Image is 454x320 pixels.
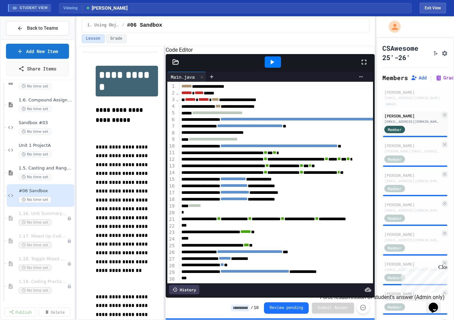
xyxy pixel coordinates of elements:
[3,3,46,42] div: Chat with us now!Close
[167,170,176,176] div: 14
[176,90,179,95] span: Fold line
[384,142,440,148] div: [PERSON_NAME]
[251,305,253,311] span: /
[264,302,309,314] button: Review pending
[167,176,176,183] div: 15
[169,285,199,294] div: History
[67,261,72,266] div: Unpublished
[411,74,427,81] button: Add
[167,216,176,223] div: 21
[167,72,206,82] div: Main.java
[19,83,51,89] span: No time set
[176,97,179,102] span: Fold line
[167,269,176,276] div: 29
[39,307,70,317] a: Delete
[384,179,440,184] div: [EMAIL_ADDRESS][DOMAIN_NAME]
[167,263,176,269] div: 28
[429,74,433,82] span: |
[5,307,36,317] a: Publish
[167,83,176,90] div: 1
[420,3,446,13] button: Exit student view
[167,136,176,143] div: 9
[167,156,176,163] div: 12
[384,291,440,297] div: [PERSON_NAME]
[19,279,67,285] span: 1.19. Coding Practice 1a (1.1-1.6)
[127,21,162,29] span: #06 Sandbox
[388,126,402,132] span: Member
[384,238,440,243] div: [EMAIL_ADDRESS][DOMAIN_NAME]
[19,256,67,262] span: 1.18. Toggle Mixed Up or Write Code Practice 1.1-1.6
[167,229,176,236] div: 23
[19,219,51,226] span: No time set
[67,216,72,221] div: Unpublished
[399,264,447,293] iframe: chat widget
[19,234,67,239] span: 1.17. Mixed Up Code Practice 1.1-1.6
[167,73,198,80] div: Main.java
[384,231,440,237] div: [PERSON_NAME]
[167,249,176,256] div: 26
[19,120,73,126] span: Sandbox #03
[167,223,176,230] div: 22
[382,19,402,34] div: My Account
[167,236,176,243] div: 24
[19,287,51,294] span: No time set
[167,203,176,210] div: 19
[167,276,176,283] div: 30
[254,305,258,311] span: 10
[388,245,402,251] span: Member
[384,119,440,124] div: [EMAIL_ADDRESS][DOMAIN_NAME]
[19,242,51,248] span: No time set
[432,49,439,57] button: Click to see fork details
[388,304,402,310] span: Member
[6,44,69,59] a: Add New Item
[106,34,127,43] button: Grade
[19,188,73,194] span: #06 Sandbox
[357,301,369,314] button: Force resubmission of student's answer (Admin only)
[167,103,176,110] div: 4
[20,5,48,11] span: STUDENT VIEW
[19,166,73,171] span: 1.5. Casting and Ranges of Values
[19,143,73,148] span: Unit 1 ProjectA
[167,196,176,203] div: 18
[317,305,349,311] span: Submit Answer
[19,97,73,103] span: 1.6. Compound Assignment Operators
[426,293,447,313] iframe: chat widget
[384,172,440,178] div: [PERSON_NAME]
[167,143,176,149] div: 10
[19,265,51,271] span: No time set
[167,163,176,170] div: 13
[167,183,176,190] div: 16
[6,61,69,76] a: Share Items
[19,106,51,112] span: No time set
[122,23,124,28] span: /
[167,256,176,263] div: 27
[167,96,176,103] div: 3
[384,89,446,95] div: [PERSON_NAME]
[67,239,72,243] div: Unpublished
[388,186,402,192] span: Member
[384,202,440,208] div: [PERSON_NAME]
[384,113,440,119] div: [PERSON_NAME]
[167,282,176,289] div: 31
[384,149,440,154] div: [PERSON_NAME][EMAIL_ADDRESS][DOMAIN_NAME]
[167,149,176,156] div: 11
[167,110,176,116] div: 5
[384,261,440,267] div: [PERSON_NAME]
[19,211,67,217] span: 1.16. Unit Summary 1a (1.1-1.6)
[382,43,429,62] h1: CSAwesome 25'-26'
[382,73,408,82] h2: Members
[67,284,72,289] div: Unpublished
[167,243,176,249] div: 25
[19,151,51,157] span: No time set
[82,34,105,43] button: Lesson
[19,174,51,180] span: No time set
[63,5,82,11] span: Viewing
[167,130,176,136] div: 8
[27,25,58,32] span: Back to Teams
[388,275,402,281] span: Member
[441,49,448,57] button: Assignment Settings
[388,156,402,162] span: Member
[167,210,176,216] div: 20
[19,128,51,135] span: No time set
[87,23,119,28] span: 1. Using Objects and Methods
